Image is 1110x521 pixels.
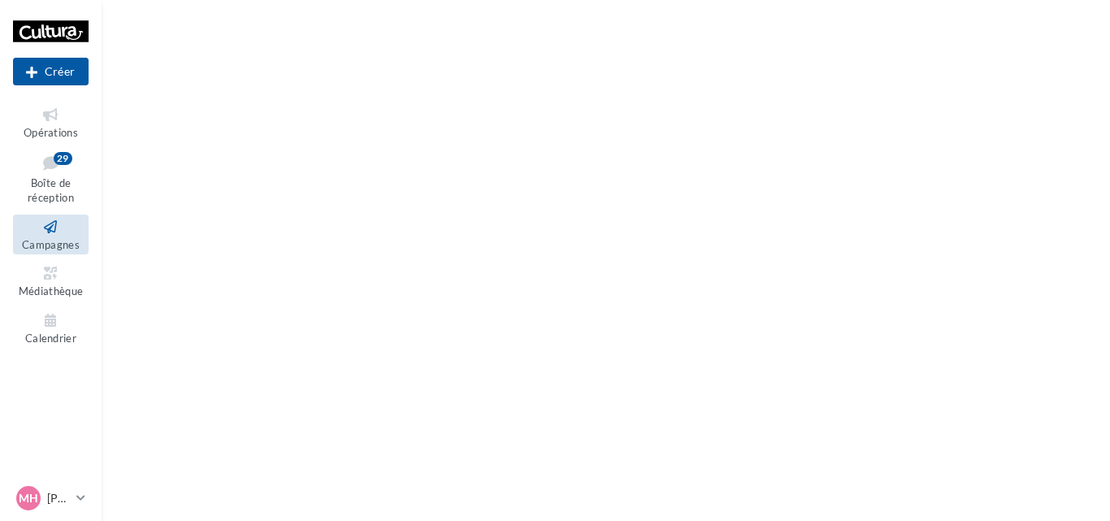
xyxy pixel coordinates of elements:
div: 29 [54,152,72,165]
a: MH [PERSON_NAME] [13,483,89,514]
a: Médiathèque [13,261,89,301]
div: Nouvelle campagne [13,58,89,85]
a: Boîte de réception29 [13,149,89,208]
button: Créer [13,58,89,85]
span: Boîte de réception [28,176,74,205]
span: Médiathèque [19,284,84,297]
p: [PERSON_NAME] [47,490,70,506]
span: Opérations [24,126,78,139]
a: Calendrier [13,308,89,348]
span: MH [19,490,38,506]
a: Opérations [13,102,89,142]
span: Calendrier [25,332,76,345]
span: Campagnes [22,238,80,251]
a: Campagnes [13,215,89,254]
